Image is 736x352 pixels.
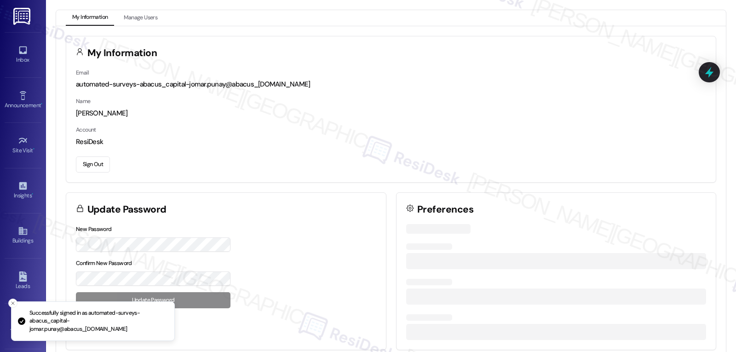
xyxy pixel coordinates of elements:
[76,98,91,105] label: Name
[87,205,167,214] h3: Update Password
[5,178,41,203] a: Insights •
[76,69,89,76] label: Email
[76,137,706,147] div: ResiDesk
[5,133,41,158] a: Site Visit •
[41,101,42,107] span: •
[117,10,164,26] button: Manage Users
[8,299,17,308] button: Close toast
[5,269,41,294] a: Leads
[5,42,41,67] a: Inbox
[76,225,112,233] label: New Password
[33,146,34,152] span: •
[417,205,473,214] h3: Preferences
[13,8,32,25] img: ResiDesk Logo
[76,80,706,89] div: automated-surveys-abacus_capital-jomar.punay@abacus_[DOMAIN_NAME]
[5,223,41,248] a: Buildings
[87,48,157,58] h3: My Information
[76,126,96,133] label: Account
[32,191,33,197] span: •
[76,156,110,173] button: Sign Out
[76,109,706,118] div: [PERSON_NAME]
[5,314,41,339] a: Templates •
[29,309,167,334] p: Successfully signed in as automated-surveys-abacus_capital-jomar.punay@abacus_[DOMAIN_NAME]
[66,10,114,26] button: My Information
[76,260,132,267] label: Confirm New Password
